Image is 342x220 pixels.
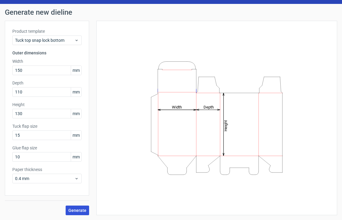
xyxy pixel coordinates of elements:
label: Tuck flap size [12,123,82,129]
h3: Outer dimensions [12,50,82,56]
button: Generate [66,206,89,215]
span: Tuck top snap lock bottom [15,37,74,43]
span: mm [71,87,81,96]
label: Glue flap size [12,145,82,151]
label: Height [12,102,82,108]
tspan: Depth [204,105,214,109]
span: mm [71,66,81,75]
h1: Generate new dieline [5,9,337,16]
tspan: Width [172,105,182,109]
label: Paper thickness [12,167,82,173]
label: Width [12,58,82,64]
span: mm [71,109,81,118]
tspan: Height [223,120,228,131]
span: Generate [68,208,86,212]
span: mm [71,131,81,140]
label: Product template [12,28,82,34]
label: Depth [12,80,82,86]
span: 0.4 mm [15,176,74,182]
span: mm [71,152,81,161]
